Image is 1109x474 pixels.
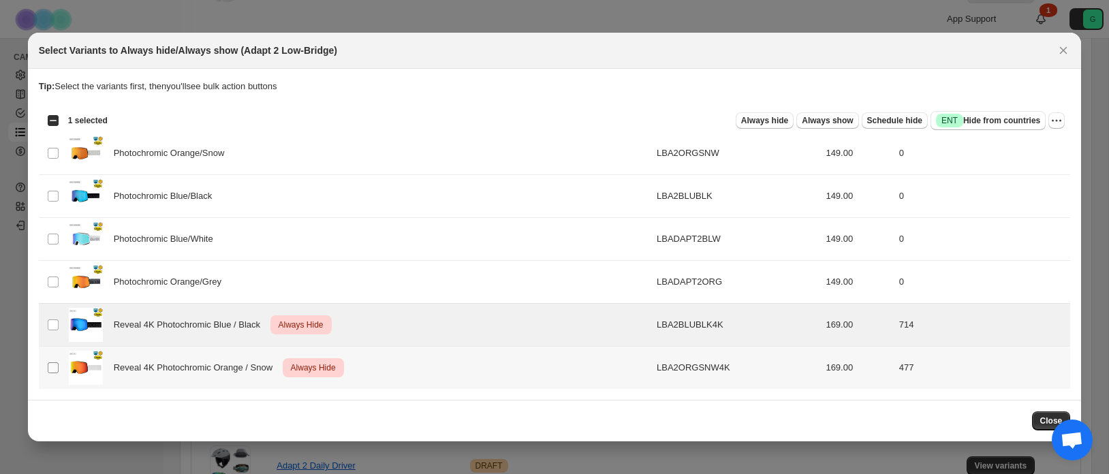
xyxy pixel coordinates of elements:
td: LBADAPT2ORG [653,261,822,304]
td: 477 [895,347,1070,390]
img: fw24_adapt_2_lb_reveal_orange_snow.jpg [69,136,103,170]
span: Photochromic Orange/Snow [114,146,232,160]
span: Hide from countries [936,114,1040,127]
img: fw25_adapt_2_lb_reveal_4k_blue_black_pow_carousel.png [69,308,103,342]
img: adapt2cropsnewbadge-50_eb52c36a-6245-47a7-a213-4ec96a2c9ff5.jpg [69,265,103,299]
td: 0 [895,218,1070,261]
td: 149.00 [822,132,894,175]
td: 169.00 [822,347,894,390]
td: 149.00 [822,218,894,261]
td: 0 [895,261,1070,304]
div: Open chat [1052,420,1093,460]
p: Select the variants first, then you'll see bulk action buttons [39,80,1071,93]
span: Reveal 4K Photochromic Blue / Black [114,318,268,332]
span: Photochromic Orange/Grey [114,275,229,289]
span: Schedule hide [867,115,922,126]
span: 1 selected [68,115,108,126]
td: 0 [895,132,1070,175]
td: LBA2ORGSNW [653,132,822,175]
img: fw24_adapt_2_lb_reveal_blue_black.jpg [69,179,103,213]
td: 149.00 [822,175,894,218]
td: LBA2BLUBLK [653,175,822,218]
td: 0 [895,175,1070,218]
button: Close [1054,41,1073,60]
span: ENT [941,115,958,126]
strong: Tip: [39,81,55,91]
td: 714 [895,304,1070,347]
img: adapt2cropsnewbadge-57_38641aff-7719-4a45-bd42-fb99ea1ec2b1.jpg [69,222,103,256]
td: 149.00 [822,261,894,304]
button: SuccessENTHide from countries [931,111,1046,130]
button: Always hide [736,112,794,129]
span: Photochromic Blue/White [114,232,221,246]
td: LBA2BLUBLK4K [653,304,822,347]
h2: Select Variants to Always hide/Always show (Adapt 2 Low-Bridge) [39,44,337,57]
span: Always Hide [276,317,326,333]
td: 169.00 [822,304,894,347]
span: Always hide [741,115,788,126]
td: LBA2ORGSNW4K [653,347,822,390]
button: More actions [1048,112,1065,129]
button: Close [1032,411,1071,430]
button: Schedule hide [862,112,928,129]
button: Always show [796,112,858,129]
span: Reveal 4K Photochromic Orange / Snow [114,361,280,375]
td: LBADAPT2BLW [653,218,822,261]
span: Photochromic Blue/Black [114,189,219,203]
img: fw25_adapt_2_lb_reveal_4k_orange_snow_pow_carousel.png [69,351,103,385]
span: Close [1040,415,1063,426]
span: Always show [802,115,853,126]
span: Always Hide [288,360,339,376]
